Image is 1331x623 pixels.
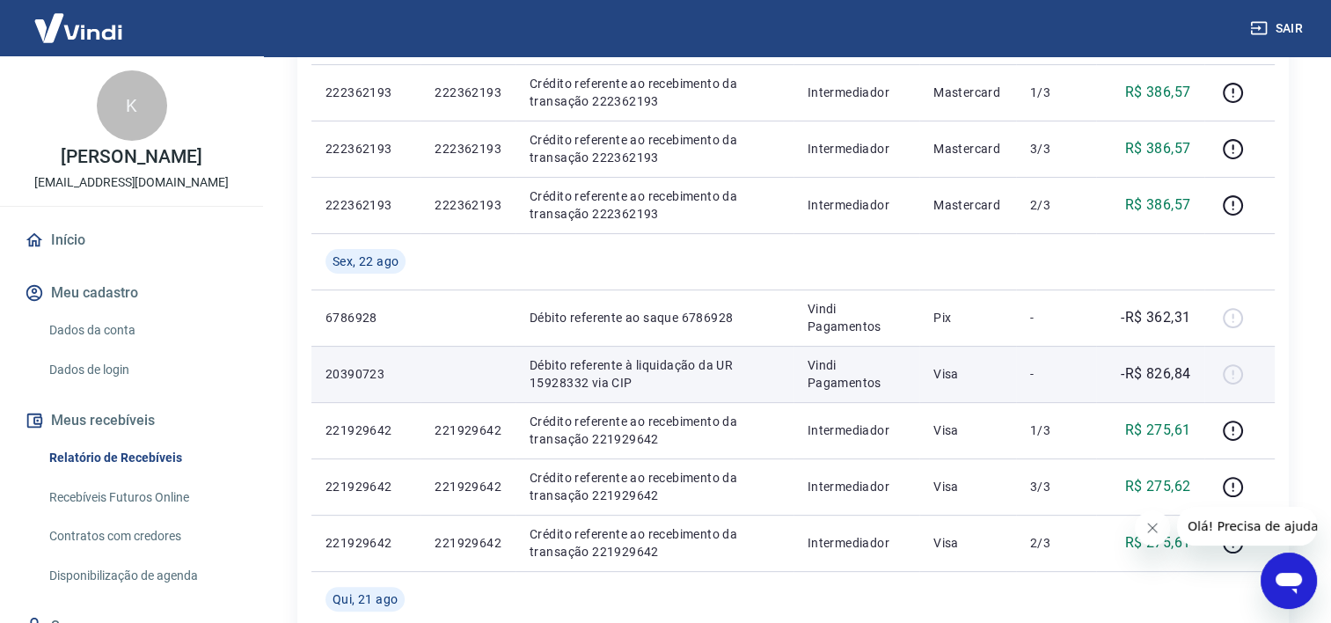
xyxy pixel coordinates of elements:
[808,196,905,214] p: Intermediador
[435,196,501,214] p: 222362193
[1125,420,1191,441] p: R$ 275,61
[808,300,905,335] p: Vindi Pagamentos
[808,140,905,158] p: Intermediador
[21,1,135,55] img: Vindi
[61,148,201,166] p: [PERSON_NAME]
[325,478,406,495] p: 221929642
[530,131,779,166] p: Crédito referente ao recebimento da transação 222362193
[1030,534,1082,552] p: 2/3
[933,534,1002,552] p: Visa
[1121,307,1190,328] p: -R$ 362,31
[435,534,501,552] p: 221929642
[530,469,779,504] p: Crédito referente ao recebimento da transação 221929642
[808,534,905,552] p: Intermediador
[325,365,406,383] p: 20390723
[21,221,242,260] a: Início
[325,309,406,326] p: 6786928
[97,70,167,141] div: K
[1135,510,1170,546] iframe: Fechar mensagem
[530,413,779,448] p: Crédito referente ao recebimento da transação 221929642
[1121,363,1190,385] p: -R$ 826,84
[530,525,779,561] p: Crédito referente ao recebimento da transação 221929642
[1030,309,1082,326] p: -
[933,140,1002,158] p: Mastercard
[1125,138,1191,159] p: R$ 386,57
[933,196,1002,214] p: Mastercard
[11,12,148,26] span: Olá! Precisa de ajuda?
[808,356,905,392] p: Vindi Pagamentos
[42,352,242,388] a: Dados de login
[42,312,242,348] a: Dados da conta
[1247,12,1310,45] button: Sair
[1030,196,1082,214] p: 2/3
[42,440,242,476] a: Relatório de Recebíveis
[42,558,242,594] a: Disponibilização de agenda
[1030,365,1082,383] p: -
[530,356,779,392] p: Débito referente à liquidação da UR 15928332 via CIP
[933,309,1002,326] p: Pix
[333,590,398,608] span: Qui, 21 ago
[1030,421,1082,439] p: 1/3
[1125,82,1191,103] p: R$ 386,57
[1177,507,1317,546] iframe: Mensagem da empresa
[808,478,905,495] p: Intermediador
[333,253,399,270] span: Sex, 22 ago
[933,365,1002,383] p: Visa
[530,187,779,223] p: Crédito referente ao recebimento da transação 222362193
[1030,478,1082,495] p: 3/3
[435,84,501,101] p: 222362193
[808,421,905,439] p: Intermediador
[1030,84,1082,101] p: 1/3
[21,274,242,312] button: Meu cadastro
[1030,140,1082,158] p: 3/3
[325,84,406,101] p: 222362193
[42,518,242,554] a: Contratos com credores
[530,309,779,326] p: Débito referente ao saque 6786928
[21,401,242,440] button: Meus recebíveis
[435,421,501,439] p: 221929642
[1125,476,1191,497] p: R$ 275,62
[933,478,1002,495] p: Visa
[530,75,779,110] p: Crédito referente ao recebimento da transação 222362193
[325,421,406,439] p: 221929642
[325,196,406,214] p: 222362193
[435,478,501,495] p: 221929642
[325,140,406,158] p: 222362193
[42,480,242,516] a: Recebíveis Futuros Online
[1125,532,1191,553] p: R$ 275,61
[435,140,501,158] p: 222362193
[1125,194,1191,216] p: R$ 386,57
[933,84,1002,101] p: Mastercard
[933,421,1002,439] p: Visa
[808,84,905,101] p: Intermediador
[34,173,229,192] p: [EMAIL_ADDRESS][DOMAIN_NAME]
[1261,553,1317,609] iframe: Botão para abrir a janela de mensagens
[325,534,406,552] p: 221929642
